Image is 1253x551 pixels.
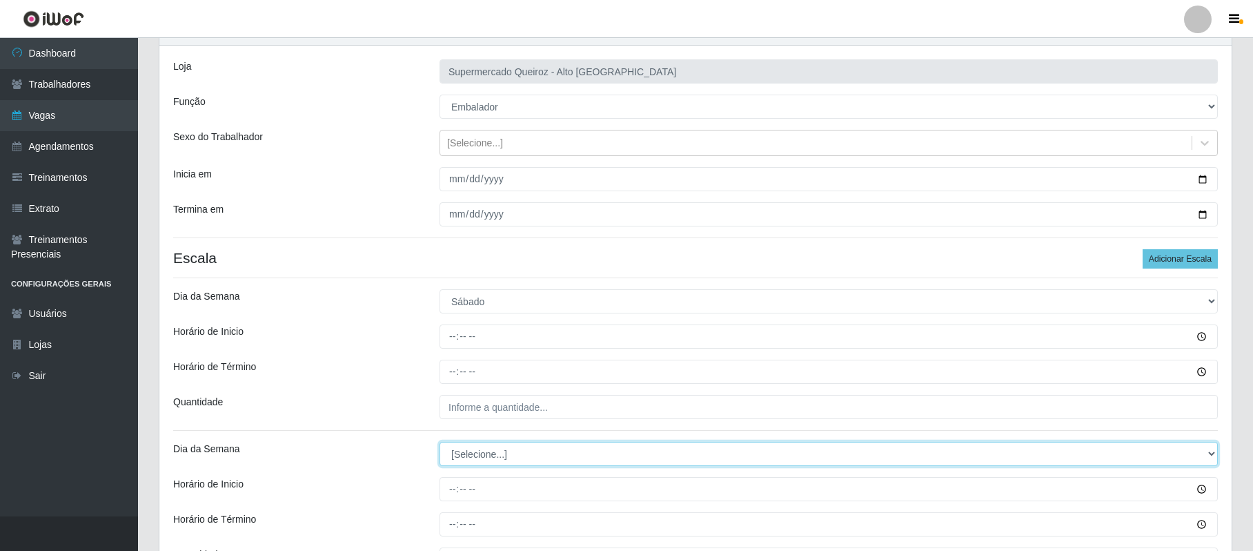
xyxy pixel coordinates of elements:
[173,202,224,217] label: Termina em
[440,477,1218,501] input: 00:00
[173,512,256,527] label: Horário de Término
[173,130,263,144] label: Sexo do Trabalhador
[173,442,240,456] label: Dia da Semana
[440,360,1218,384] input: 00:00
[447,136,503,151] div: [Selecione...]
[173,325,244,339] label: Horário de Inicio
[173,249,1218,267] h4: Escala
[173,477,244,492] label: Horário de Inicio
[440,512,1218,536] input: 00:00
[440,325,1218,349] input: 00:00
[173,95,206,109] label: Função
[1143,249,1218,269] button: Adicionar Escala
[173,59,191,74] label: Loja
[440,395,1218,419] input: Informe a quantidade...
[173,167,212,182] label: Inicia em
[173,360,256,374] label: Horário de Término
[173,289,240,304] label: Dia da Semana
[173,395,223,409] label: Quantidade
[440,167,1218,191] input: 00/00/0000
[23,10,84,28] img: CoreUI Logo
[440,202,1218,226] input: 00/00/0000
